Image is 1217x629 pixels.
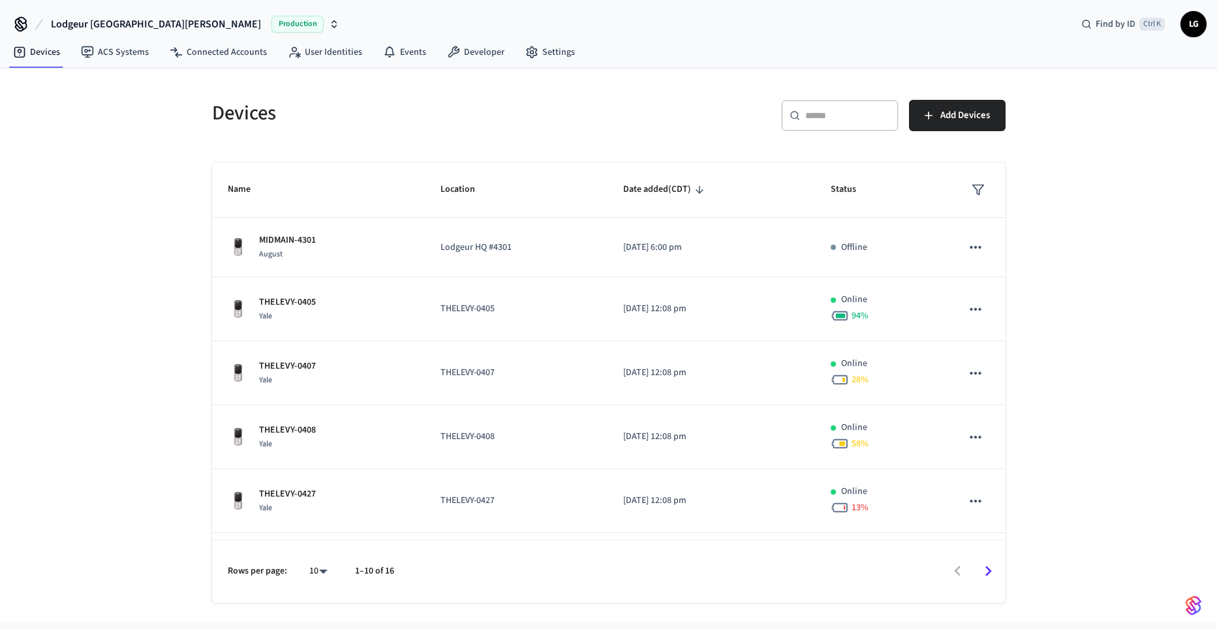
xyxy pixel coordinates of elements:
span: Location [440,179,492,200]
span: Yale [259,375,272,386]
a: Settings [515,40,585,64]
p: THELEVY-0427 [259,487,316,501]
span: Date added(CDT) [623,179,708,200]
p: [DATE] 12:08 pm [623,430,799,444]
p: Online [841,293,867,307]
p: Lodgeur HQ #4301 [440,241,592,254]
a: Connected Accounts [159,40,277,64]
button: LG [1180,11,1207,37]
p: Offline [841,241,867,254]
img: SeamLogoGradient.69752ec5.svg [1186,595,1201,616]
a: Events [373,40,437,64]
img: Yale Assure Touchscreen Wifi Smart Lock, Satin Nickel, Front [228,237,249,258]
p: [DATE] 12:08 pm [623,302,799,316]
span: Yale [259,311,272,322]
p: Online [841,357,867,371]
p: THELEVY-0408 [440,430,592,444]
span: LG [1182,12,1205,36]
img: Yale Assure Touchscreen Wifi Smart Lock, Satin Nickel, Front [228,299,249,320]
a: Devices [3,40,70,64]
span: 58 % [852,437,869,450]
button: Go to next page [973,556,1004,587]
a: Developer [437,40,515,64]
p: Online [841,421,867,435]
span: Name [228,179,268,200]
p: THELEVY-0408 [259,423,316,437]
img: Yale Assure Touchscreen Wifi Smart Lock, Satin Nickel, Front [228,491,249,512]
a: ACS Systems [70,40,159,64]
a: User Identities [277,40,373,64]
span: Yale [259,502,272,514]
span: Lodgeur [GEOGRAPHIC_DATA][PERSON_NAME] [51,16,261,32]
span: Ctrl K [1139,18,1165,31]
img: Yale Assure Touchscreen Wifi Smart Lock, Satin Nickel, Front [228,427,249,448]
h5: Devices [212,100,601,127]
span: August [259,249,283,260]
p: [DATE] 12:08 pm [623,494,799,508]
p: THELEVY-0427 [440,494,592,508]
span: 94 % [852,309,869,322]
p: Rows per page: [228,564,287,578]
span: Find by ID [1096,18,1135,31]
span: Status [831,179,873,200]
p: MIDMAIN-4301 [259,234,316,247]
p: THELEVY-0407 [440,366,592,380]
span: Add Devices [940,107,990,124]
span: Production [271,16,324,33]
span: 28 % [852,373,869,386]
p: THELEVY-0405 [259,296,316,309]
div: 10 [303,562,334,581]
button: Add Devices [909,100,1006,131]
span: Yale [259,438,272,450]
img: Yale Assure Touchscreen Wifi Smart Lock, Satin Nickel, Front [228,363,249,384]
p: Online [841,485,867,499]
span: 13 % [852,501,869,514]
p: THELEVY-0407 [259,360,316,373]
p: [DATE] 6:00 pm [623,241,799,254]
p: [DATE] 12:08 pm [623,366,799,380]
p: 1–10 of 16 [355,564,394,578]
p: THELEVY-0405 [440,302,592,316]
div: Find by IDCtrl K [1071,12,1175,36]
